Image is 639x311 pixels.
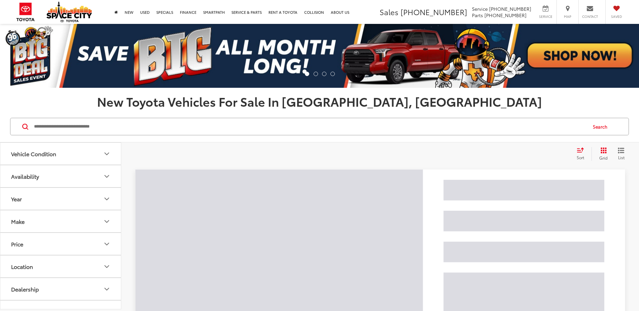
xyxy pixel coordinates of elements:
button: Vehicle ConditionVehicle Condition [0,143,122,165]
span: Parts [472,12,483,19]
div: Make [11,218,25,224]
button: DealershipDealership [0,278,122,300]
span: [PHONE_NUMBER] [401,6,467,17]
span: [PHONE_NUMBER] [484,12,526,19]
span: Grid [599,155,608,161]
button: LocationLocation [0,255,122,277]
div: Vehicle Condition [103,150,111,158]
span: Service [472,5,488,12]
div: Price [11,241,23,247]
button: Search [586,118,617,135]
button: AvailabilityAvailability [0,165,122,187]
div: Vehicle Condition [11,150,56,157]
button: YearYear [0,188,122,210]
span: Saved [609,14,624,19]
div: Year [103,195,111,203]
button: MakeMake [0,210,122,232]
div: Year [11,196,22,202]
span: Service [538,14,553,19]
button: Grid View [592,147,613,161]
span: Sales [380,6,398,17]
div: Dealership [103,285,111,293]
div: Availability [103,172,111,180]
div: Price [103,240,111,248]
input: Search by Make, Model, or Keyword [33,118,586,135]
button: List View [613,147,630,161]
div: Availability [11,173,39,179]
span: Map [560,14,575,19]
span: List [618,154,625,160]
img: Space City Toyota [46,1,92,22]
span: Contact [582,14,598,19]
div: Dealership [11,286,39,292]
div: Location [11,263,33,270]
div: Location [103,263,111,271]
button: Select sort value [573,147,592,161]
button: PricePrice [0,233,122,255]
div: Make [103,217,111,226]
span: [PHONE_NUMBER] [489,5,531,12]
span: Sort [577,154,584,160]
